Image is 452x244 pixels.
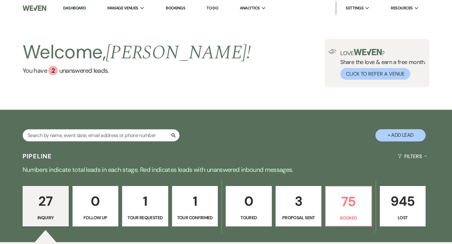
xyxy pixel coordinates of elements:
span: Analytics [240,5,260,11]
img: weven-logo-green.svg [354,49,382,55]
a: 1Tour Requested [122,186,168,227]
p: Proposal Sent [280,214,318,221]
a: 0Toured [226,186,272,227]
a: Dashboard [63,5,86,11]
p: Follow Up [77,214,115,221]
button: Click to Refer a Venue [340,68,410,80]
h3: Pipeline [23,152,52,161]
button: + Add Lead [375,129,426,141]
a: You have 2 unanswered leads. [23,66,251,75]
span: Settings [346,5,363,11]
p: 75 [330,191,368,212]
p: Tour Requested [126,214,164,221]
span: [PERSON_NAME] ! [106,38,251,67]
p: 1 [176,191,214,212]
p: Inquiry [27,214,65,221]
a: 27Inquiry [23,186,69,227]
img: loud-speaker-illustration.svg [329,49,336,54]
a: 1Tour Confirmed [172,186,218,227]
span: Resources [391,5,412,11]
div: 2 [48,66,58,75]
p: 0 [77,191,115,212]
p: Toured [230,214,268,221]
a: Bookings [166,5,185,11]
span: Manage Venues [107,5,138,11]
a: To Do [207,5,218,11]
a: 0Follow Up [73,186,119,227]
p: Tour Confirmed [176,214,214,221]
div: Share the love & earn a free month. [336,49,426,80]
p: Love ? [340,49,426,56]
p: Lost [384,214,422,221]
button: Filters [395,148,429,165]
input: Search by name, event date, email address or phone number [23,129,180,141]
p: Booked [330,215,368,221]
p: 945 [384,191,422,212]
p: 27 [27,191,65,212]
p: 3 [280,191,318,212]
p: 0 [230,191,268,212]
a: 3Proposal Sent [276,186,322,227]
h2: Welcome, [23,39,251,66]
p: 1 [126,191,164,212]
a: 75Booked [325,186,372,227]
img: Weven Logo [23,2,46,15]
a: 945Lost [380,186,426,227]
